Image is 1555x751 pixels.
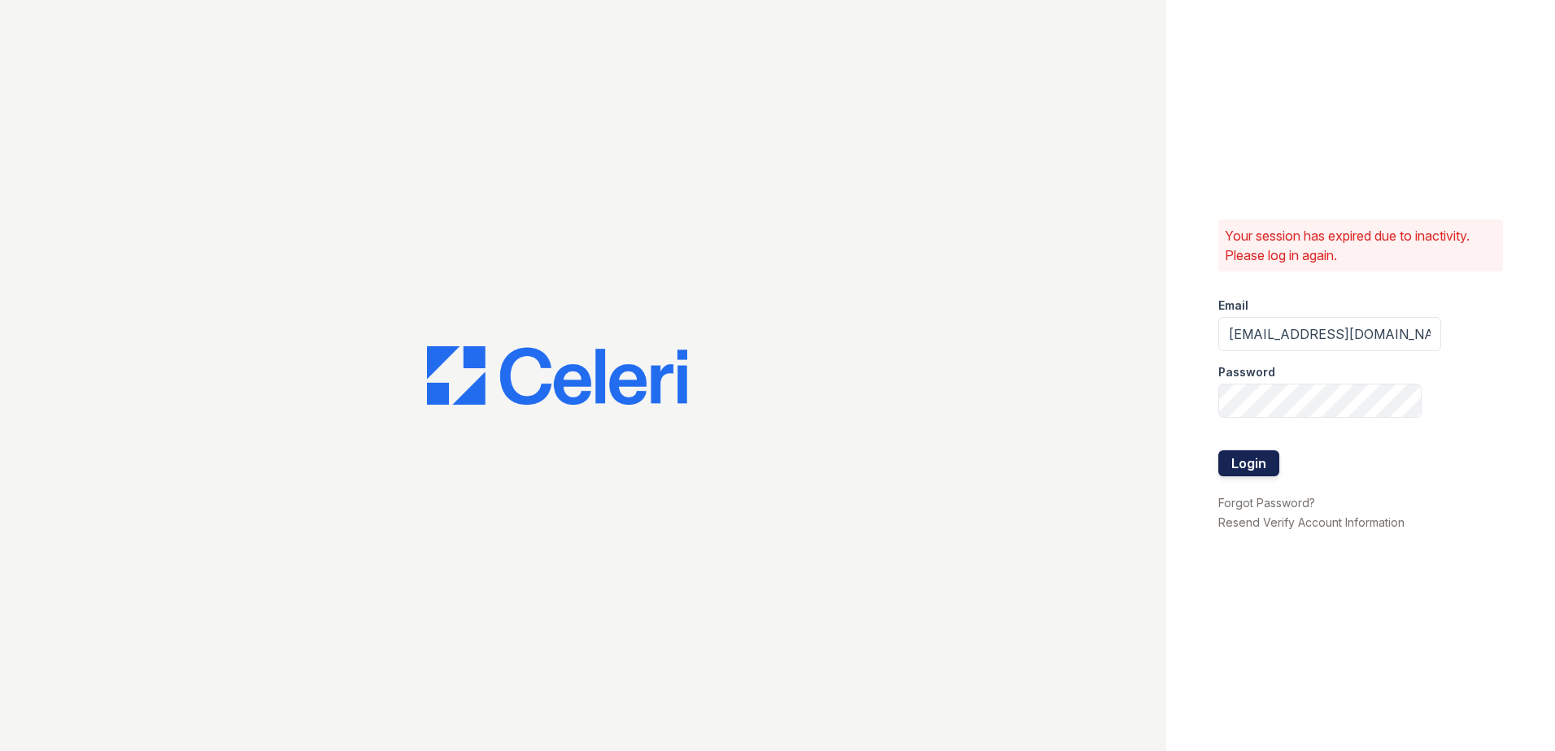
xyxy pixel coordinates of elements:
[1218,496,1315,510] a: Forgot Password?
[427,346,687,405] img: CE_Logo_Blue-a8612792a0a2168367f1c8372b55b34899dd931a85d93a1a3d3e32e68fde9ad4.png
[1218,364,1275,380] label: Password
[1218,297,1248,314] label: Email
[1218,450,1279,476] button: Login
[1225,226,1496,265] p: Your session has expired due to inactivity. Please log in again.
[1218,515,1405,529] a: Resend Verify Account Information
